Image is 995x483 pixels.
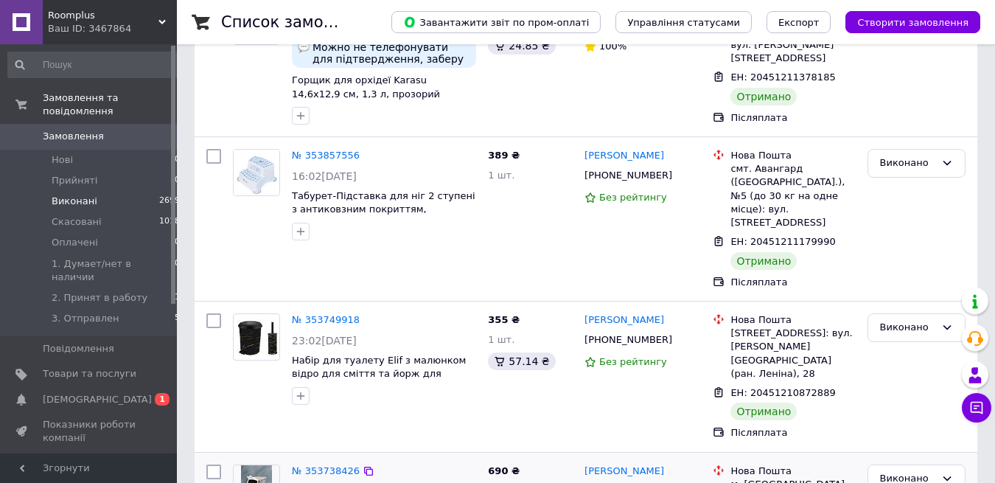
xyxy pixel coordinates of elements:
[599,192,667,203] span: Без рейтингу
[292,150,360,161] a: № 353857556
[730,276,855,289] div: Післяплата
[730,88,797,105] div: Отримано
[767,11,831,33] button: Експорт
[43,342,114,355] span: Повідомлення
[43,393,152,406] span: [DEMOGRAPHIC_DATA]
[730,403,797,420] div: Отримано
[880,320,935,336] div: Виконано
[488,150,520,161] span: 389 ₴
[48,9,158,22] span: Roomplus
[292,314,360,325] a: № 353749918
[730,252,797,270] div: Отримано
[159,215,180,229] span: 1018
[43,418,136,445] span: Показники роботи компанії
[221,13,371,31] h1: Список замовлень
[298,41,310,53] img: :speech_balloon:
[778,17,820,28] span: Експорт
[233,313,280,361] a: Фото товару
[730,111,855,125] div: Післяплата
[599,356,667,367] span: Без рейтингу
[292,170,357,182] span: 16:02[DATE]
[159,195,180,208] span: 2699
[599,41,626,52] span: 100%
[880,156,935,171] div: Виконано
[627,17,740,28] span: Управління статусами
[155,393,170,406] span: 1
[43,91,177,118] span: Замовлення та повідомлення
[488,352,555,370] div: 57.14 ₴
[582,330,675,350] div: [PHONE_NUMBER]
[52,153,73,167] span: Нові
[52,312,119,325] span: 3. Отправлен
[615,11,752,33] button: Управління статусами
[391,11,601,33] button: Завантажити звіт по пром-оплаті
[52,215,102,229] span: Скасовані
[584,465,664,479] a: [PERSON_NAME]
[730,387,835,398] span: ЕН: 20451210872889
[52,257,175,284] span: 1. Думает/нет в наличии
[831,16,980,27] a: Створити замовлення
[730,162,855,229] div: смт. Авангард ([GEOGRAPHIC_DATA].), №5 (до 30 кг на одне місце): вул. [STREET_ADDRESS]
[857,17,968,28] span: Створити замовлення
[488,314,520,325] span: 355 ₴
[730,236,835,247] span: ЕН: 20451211179990
[234,150,279,195] img: Фото товару
[292,465,360,476] a: № 353738426
[584,149,664,163] a: [PERSON_NAME]
[730,465,855,478] div: Нова Пошта
[52,195,97,208] span: Виконані
[43,130,104,143] span: Замовлення
[233,149,280,196] a: Фото товару
[488,170,514,181] span: 1 шт.
[43,367,136,381] span: Товари та послуги
[962,393,991,423] button: Чат з покупцем
[403,15,589,29] span: Завантажити звіт по пром-оплаті
[488,334,514,345] span: 1 шт.
[313,41,470,65] span: Можно не телефонувати для підтвердження, заберу 100%
[7,52,181,78] input: Пошук
[52,291,147,305] span: 2. Принят в работу
[730,313,855,327] div: Нова Пошта
[488,465,520,476] span: 690 ₴
[234,316,279,358] img: Фото товару
[48,22,177,35] div: Ваш ID: 3467864
[582,166,675,185] div: [PHONE_NUMBER]
[292,355,466,393] a: Набір для туалету Elif з малюнком відро для сміття та йорж для унітазу чорний мармур
[845,11,980,33] button: Створити замовлення
[730,327,855,381] div: [STREET_ADDRESS]: вул. [PERSON_NAME][GEOGRAPHIC_DATA] (ран. Леніна), 28
[292,335,357,347] span: 23:02[DATE]
[488,37,555,55] div: 24.85 ₴
[730,426,855,439] div: Післяплата
[292,74,440,100] a: Горщик для орхідеї Karasu 14,6x12,9 см, 1,3 л, прозорий
[730,149,855,162] div: Нова Пошта
[52,174,97,187] span: Прийняті
[730,72,835,83] span: ЕН: 20451211378185
[584,313,664,327] a: [PERSON_NAME]
[52,236,98,249] span: Оплачені
[292,190,475,229] a: Табурет-Підставка для ніг 2 ступені з антиковзним покриттям, прогумована біла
